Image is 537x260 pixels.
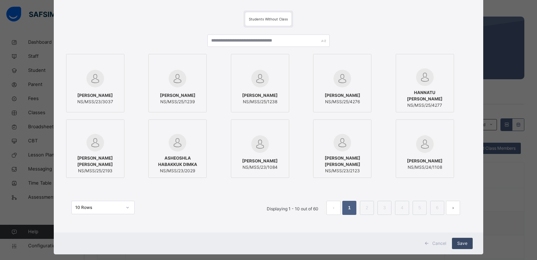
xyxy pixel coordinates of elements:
[360,201,374,215] li: 2
[400,89,450,102] span: HANNATU [PERSON_NAME]
[75,204,122,211] div: 10 Rows
[86,134,104,151] img: default.svg
[169,70,186,87] img: default.svg
[407,158,442,164] span: [PERSON_NAME]
[432,240,446,247] span: Cancel
[399,203,406,212] a: 4
[261,201,324,215] li: Displaying 1 - 10 out of 60
[457,240,467,247] span: Save
[77,99,113,105] span: NS/MSS/23/3037
[77,92,113,99] span: [PERSON_NAME]
[395,201,409,215] li: 4
[160,99,195,105] span: NS/MSS/25/1239
[242,158,278,164] span: [PERSON_NAME]
[446,201,460,215] button: next page
[430,201,444,215] li: 6
[377,201,392,215] li: 3
[325,99,360,105] span: NS/MSS/25/4276
[334,70,351,87] img: default.svg
[251,135,269,153] img: default.svg
[326,201,341,215] li: 上一页
[251,70,269,87] img: default.svg
[160,92,195,99] span: [PERSON_NAME]
[317,155,368,168] span: [PERSON_NAME] [PERSON_NAME]
[446,201,460,215] li: 下一页
[242,99,278,105] span: NS/MSS/25/1238
[434,203,441,212] a: 6
[249,17,288,21] span: Students Without Class
[317,168,368,174] span: NS/MSS/23/2123
[152,155,203,168] span: ASHEOSHLA HABAKKUK DIMKA
[242,92,278,99] span: [PERSON_NAME]
[242,164,278,171] span: NS/MSS/23/1084
[152,168,203,174] span: NS/MSS/23/2029
[400,102,450,109] span: NS/MSS/25/4277
[413,201,427,215] li: 5
[416,68,434,86] img: default.svg
[334,134,351,151] img: default.svg
[70,155,121,168] span: [PERSON_NAME] [PERSON_NAME]
[326,201,341,215] button: prev page
[416,135,434,153] img: default.svg
[381,203,388,212] a: 3
[86,70,104,87] img: default.svg
[416,203,423,212] a: 5
[364,203,370,212] a: 2
[407,164,442,171] span: NS/MSS/24/1108
[346,203,353,212] a: 1
[169,134,186,151] img: default.svg
[342,201,356,215] li: 1
[325,92,360,99] span: [PERSON_NAME]
[70,168,121,174] span: NS/MSS/25/2193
